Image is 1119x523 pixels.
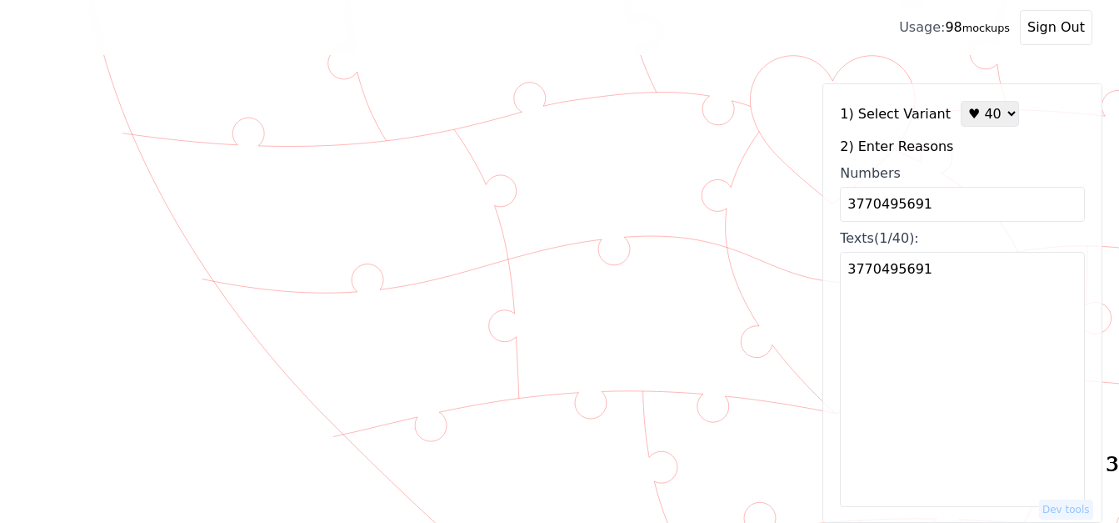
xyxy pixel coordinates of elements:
[874,230,919,246] span: (1/40):
[840,104,951,124] label: 1) Select Variant
[962,22,1010,34] small: mockups
[840,229,1085,249] div: Texts
[1020,10,1092,45] button: Sign Out
[840,137,1085,157] label: 2) Enter Reasons
[840,252,1085,507] textarea: Texts(1/40):
[840,163,1085,184] div: Numbers
[899,18,1010,38] div: 98
[840,187,1085,222] input: Numbers
[1039,500,1093,520] button: Dev tools
[899,19,945,35] span: Usage:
